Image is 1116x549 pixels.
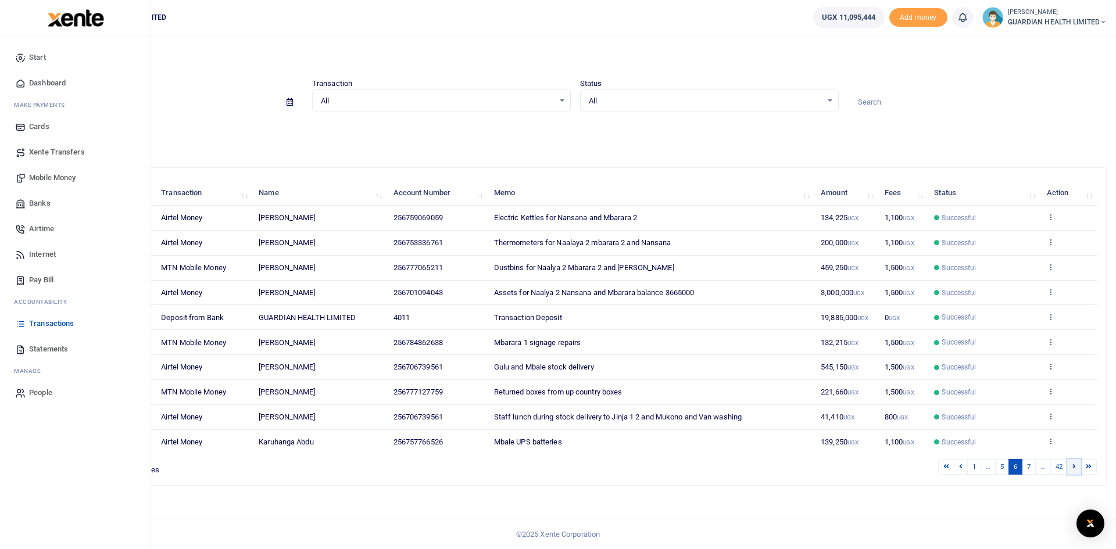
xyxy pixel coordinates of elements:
[494,238,671,247] span: Thermometers for Naalaya 2 mbarara 2 and Nansana
[903,265,914,271] small: UGX
[44,50,1107,63] h4: Transactions
[161,363,202,371] span: Airtel Money
[29,77,66,89] span: Dashboard
[821,238,859,247] span: 200,000
[259,288,315,297] span: [PERSON_NAME]
[44,126,1107,138] p: Download
[903,215,914,221] small: UGX
[889,315,900,321] small: UGX
[942,412,976,422] span: Successful
[161,213,202,222] span: Airtel Money
[494,338,581,347] span: Mbarara 1 signage repairs
[9,216,141,242] a: Airtime
[821,412,854,421] span: 41,410
[44,92,277,112] input: select period
[821,387,859,396] span: 221,660
[259,338,315,347] span: [PERSON_NAME]
[394,213,443,222] span: 256759069059
[9,96,141,114] li: M
[942,213,976,223] span: Successful
[488,181,814,206] th: Memo: activate to sort column ascending
[494,313,562,322] span: Transaction Deposit
[394,412,443,421] span: 256706739561
[821,263,859,272] span: 459,250
[29,387,52,399] span: People
[942,288,976,298] span: Successful
[885,437,914,446] span: 1,100
[29,343,68,355] span: Statements
[928,181,1040,206] th: Status: activate to sort column ascending
[9,70,141,96] a: Dashboard
[494,387,623,396] span: Returned boxes from up country boxes
[394,437,443,446] span: 256757766526
[29,146,85,158] span: Xente Transfers
[885,263,914,272] span: 1,500
[20,101,65,109] span: ake Payments
[23,297,67,306] span: countability
[9,293,141,311] li: Ac
[259,238,315,247] span: [PERSON_NAME]
[885,338,914,347] span: 1,500
[9,242,141,267] a: Internet
[942,263,976,273] span: Successful
[46,13,104,21] a: logo-small logo-large logo-large
[821,313,868,322] span: 19,885,000
[903,240,914,246] small: UGX
[29,172,76,184] span: Mobile Money
[259,437,313,446] span: Karuhanga Abdu
[394,313,410,322] span: 4011
[394,288,443,297] span: 256701094043
[9,191,141,216] a: Banks
[161,387,226,396] span: MTN Mobile Money
[9,114,141,139] a: Cards
[259,313,356,322] span: GUARDIAN HEALTH LIMITED
[847,389,859,396] small: UGX
[29,198,51,209] span: Banks
[494,437,562,446] span: Mbale UPS batteries
[821,437,859,446] span: 139,250
[494,363,594,371] span: Gulu and Mbale stock delivery
[885,387,914,396] span: 1,500
[161,437,202,446] span: Airtel Money
[814,181,878,206] th: Amount: activate to sort column ascending
[29,318,74,329] span: Transactions
[259,213,315,222] span: [PERSON_NAME]
[942,362,976,372] span: Successful
[995,459,1009,475] a: 5
[259,363,315,371] span: [PERSON_NAME]
[821,213,859,222] span: 134,225
[9,362,141,380] li: M
[813,7,884,28] a: UGX 11,095,444
[847,340,859,346] small: UGX
[942,238,976,248] span: Successful
[885,412,908,421] span: 800
[821,363,859,371] span: 545,150
[982,7,1107,28] a: profile-user [PERSON_NAME] GUARDIAN HEALTH LIMITED
[885,363,914,371] span: 1,500
[847,265,859,271] small: UGX
[903,364,914,371] small: UGX
[9,165,141,191] a: Mobile Money
[259,387,315,396] span: [PERSON_NAME]
[942,387,976,397] span: Successful
[161,338,226,347] span: MTN Mobile Money
[494,263,674,272] span: Dustbins for Naalya 2 Mbarara 2 and [PERSON_NAME]
[1008,8,1107,17] small: [PERSON_NAME]
[9,380,141,406] a: People
[1076,509,1104,537] div: Open Intercom Messenger
[161,263,226,272] span: MTN Mobile Money
[942,437,976,447] span: Successful
[1022,459,1036,475] a: 7
[847,439,859,446] small: UGX
[847,215,859,221] small: UGX
[29,121,49,132] span: Cards
[321,95,554,107] span: All
[161,412,202,421] span: Airtel Money
[889,12,947,21] a: Add money
[20,367,41,375] span: anage
[1050,459,1068,475] a: 42
[9,311,141,336] a: Transactions
[942,312,976,322] span: Successful
[885,238,914,247] span: 1,100
[54,458,484,476] div: Showing 51 to 60 of 420 entries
